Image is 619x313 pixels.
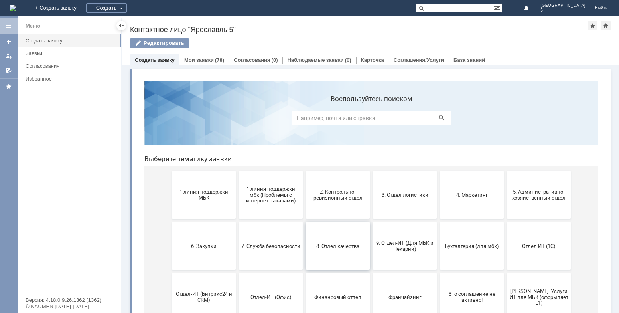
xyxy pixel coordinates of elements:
button: Франчайзинг [235,198,299,246]
input: Например, почта или справка [154,36,313,50]
span: 1 линия поддержки МБК [36,114,95,126]
div: (78) [215,57,224,63]
span: Отдел-ИТ (Офис) [103,219,162,225]
span: не актуален [36,270,95,276]
span: Это соглашение не активно! [304,216,363,228]
span: [PERSON_NAME]. Услуги ИТ для МБК (оформляет L1) [371,213,430,231]
button: [PERSON_NAME]. Услуги ИТ для МБК (оформляет L1) [369,198,433,246]
span: [GEOGRAPHIC_DATA] [540,3,585,8]
span: Бухгалтерия (для мбк) [304,168,363,174]
div: Создать заявку [26,38,116,44]
span: 2. Контрольно-ревизионный отдел [170,114,229,126]
span: 7. Служба безопасности [103,168,162,174]
div: Версия: 4.18.0.9.26.1362 (1362) [26,297,113,303]
div: Добавить в избранное [588,21,597,30]
img: logo [10,5,16,11]
a: Мои согласования [2,64,15,77]
button: 9. Отдел-ИТ (Для МБК и Пекарни) [235,147,299,195]
a: Создать заявку [22,34,120,47]
span: 6. Закупки [36,168,95,174]
span: 3. Отдел логистики [237,117,296,123]
span: 9. Отдел-ИТ (Для МБК и Пекарни) [237,165,296,177]
button: Отдел-ИТ (Офис) [101,198,165,246]
button: Бухгалтерия (для мбк) [302,147,366,195]
span: Отдел-ИТ (Битрикс24 и CRM) [36,216,95,228]
button: 6. Закупки [34,147,98,195]
div: (0) [272,57,278,63]
span: Франчайзинг [237,219,296,225]
a: Мои заявки [2,50,15,62]
label: Воспользуйтесь поиском [154,20,313,28]
button: 2. Контрольно-ревизионный отдел [168,96,232,144]
a: Согласования [234,57,270,63]
button: 8. Отдел качества [168,147,232,195]
span: Расширенный поиск [494,4,502,11]
button: Отдел-ИТ (Битрикс24 и CRM) [34,198,98,246]
button: 7. Служба безопасности [101,147,165,195]
a: Заявки [22,47,120,59]
button: 3. Отдел логистики [235,96,299,144]
button: не актуален [34,249,98,297]
button: 5. Административно-хозяйственный отдел [369,96,433,144]
button: 1 линия поддержки МБК [34,96,98,144]
span: 5. Административно-хозяйственный отдел [371,114,430,126]
button: Отдел ИТ (1С) [369,147,433,195]
span: 8. Отдел качества [170,168,229,174]
a: Карточка [361,57,384,63]
div: Контактное лицо "Ярославль 5" [130,26,588,34]
span: 5 [540,8,585,13]
span: 1 линия поддержки мбк (Проблемы с интернет-заказами) [103,111,162,129]
a: Соглашения/Услуги [394,57,444,63]
div: Избранное [26,76,108,82]
a: Мои заявки [184,57,214,63]
button: 4. Маркетинг [302,96,366,144]
div: Меню [26,21,40,31]
a: Наблюдаемые заявки [287,57,343,63]
div: (0) [345,57,351,63]
span: 4. Маркетинг [304,117,363,123]
div: Скрыть меню [116,21,126,30]
a: База знаний [453,57,485,63]
div: Создать [86,3,127,13]
a: Создать заявку [2,35,15,48]
a: Перейти на домашнюю страницу [10,5,16,11]
button: Финансовый отдел [168,198,232,246]
div: Заявки [26,50,116,56]
span: Финансовый отдел [170,219,229,225]
div: © NAUMEN [DATE]-[DATE] [26,304,113,309]
button: Это соглашение не активно! [302,198,366,246]
a: Создать заявку [135,57,175,63]
a: Согласования [22,60,120,72]
button: 1 линия поддержки мбк (Проблемы с интернет-заказами) [101,96,165,144]
header: Выберите тематику заявки [6,80,460,88]
div: Сделать домашней страницей [601,21,611,30]
div: Согласования [26,63,116,69]
span: Отдел ИТ (1С) [371,168,430,174]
